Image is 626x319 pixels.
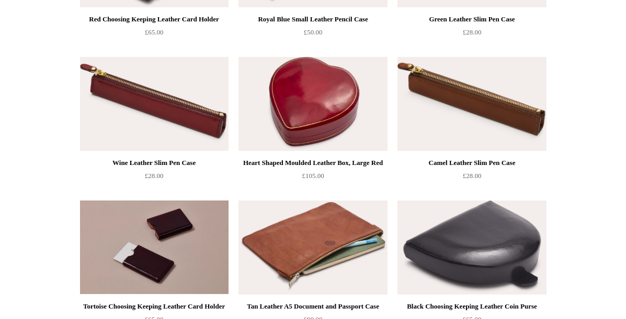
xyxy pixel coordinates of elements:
img: Heart Shaped Moulded Leather Box, Large Red [238,57,387,151]
div: Tortoise Choosing Keeping Leather Card Holder [83,300,226,313]
span: £50.00 [304,28,323,36]
a: Camel Leather Slim Pen Case Camel Leather Slim Pen Case [397,57,546,151]
span: £28.00 [463,28,482,36]
a: Tortoise Choosing Keeping Leather Card Holder Tortoise Choosing Keeping Leather Card Holder [80,200,229,294]
img: Camel Leather Slim Pen Case [397,57,546,151]
a: Wine Leather Slim Pen Case Wine Leather Slim Pen Case [80,57,229,151]
a: Green Leather Slim Pen Case £28.00 [397,13,546,56]
span: £28.00 [145,172,164,180]
span: £105.00 [302,172,324,180]
div: Red Choosing Keeping Leather Card Holder [83,13,226,26]
div: Wine Leather Slim Pen Case [83,157,226,169]
img: Tortoise Choosing Keeping Leather Card Holder [80,200,229,294]
a: Royal Blue Small Leather Pencil Case £50.00 [238,13,387,56]
a: Tan Leather A5 Document and Passport Case Tan Leather A5 Document and Passport Case [238,200,387,294]
span: £28.00 [463,172,482,180]
div: Green Leather Slim Pen Case [400,13,543,26]
a: Heart Shaped Moulded Leather Box, Large Red Heart Shaped Moulded Leather Box, Large Red [238,57,387,151]
img: Black Choosing Keeping Leather Coin Purse [397,200,546,294]
div: Royal Blue Small Leather Pencil Case [241,13,384,26]
a: Camel Leather Slim Pen Case £28.00 [397,157,546,199]
img: Tan Leather A5 Document and Passport Case [238,200,387,294]
a: Wine Leather Slim Pen Case £28.00 [80,157,229,199]
div: Heart Shaped Moulded Leather Box, Large Red [241,157,384,169]
div: Camel Leather Slim Pen Case [400,157,543,169]
a: Heart Shaped Moulded Leather Box, Large Red £105.00 [238,157,387,199]
div: Black Choosing Keeping Leather Coin Purse [400,300,543,313]
a: Red Choosing Keeping Leather Card Holder £65.00 [80,13,229,56]
span: £65.00 [145,28,164,36]
img: Wine Leather Slim Pen Case [80,57,229,151]
a: Black Choosing Keeping Leather Coin Purse Black Choosing Keeping Leather Coin Purse [397,200,546,294]
div: Tan Leather A5 Document and Passport Case [241,300,384,313]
